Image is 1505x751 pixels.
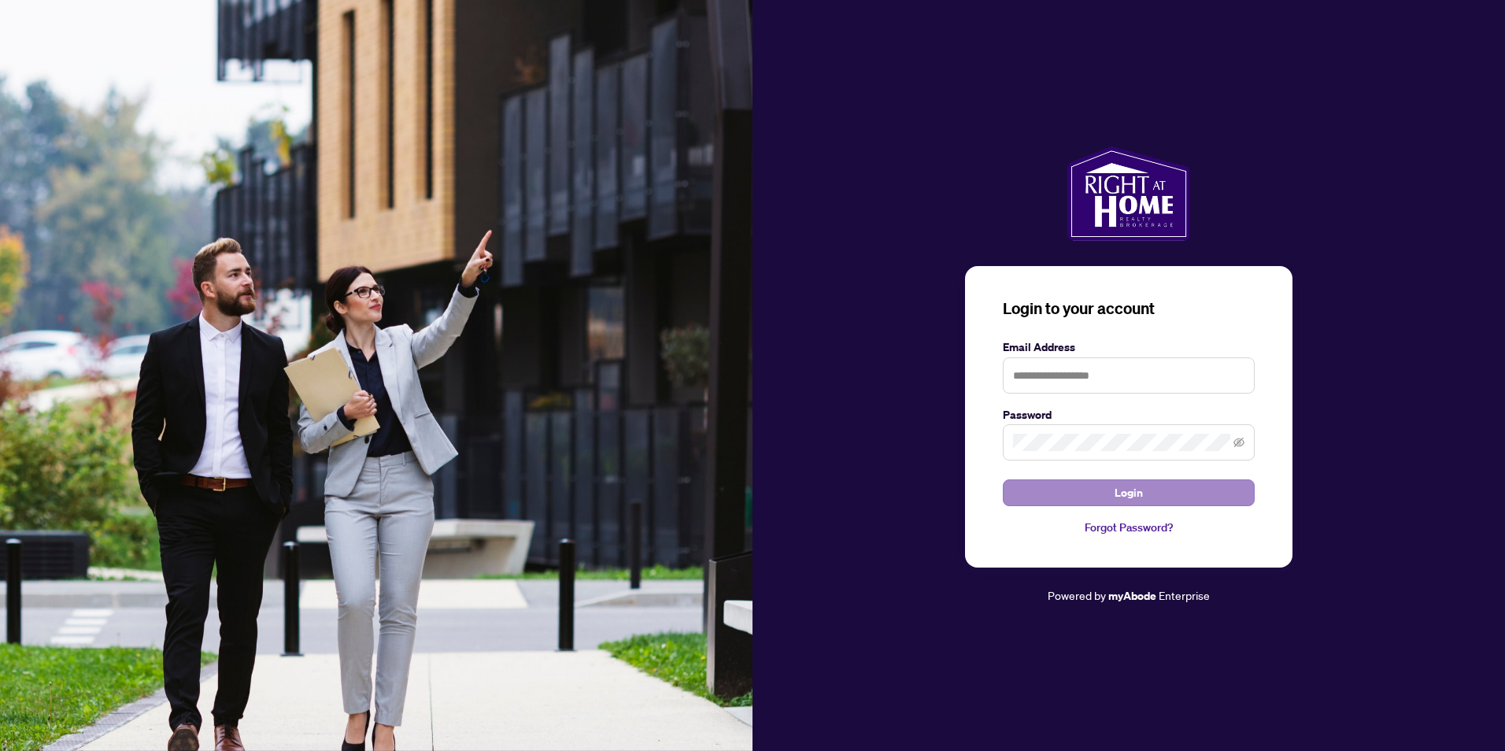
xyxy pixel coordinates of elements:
a: Forgot Password? [1003,519,1255,536]
label: Password [1003,406,1255,424]
span: Enterprise [1159,588,1210,602]
span: Powered by [1048,588,1106,602]
img: ma-logo [1067,146,1189,241]
h3: Login to your account [1003,298,1255,320]
button: Login [1003,479,1255,506]
a: myAbode [1108,587,1156,605]
span: Login [1115,480,1143,505]
label: Email Address [1003,339,1255,356]
span: eye-invisible [1233,437,1244,448]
